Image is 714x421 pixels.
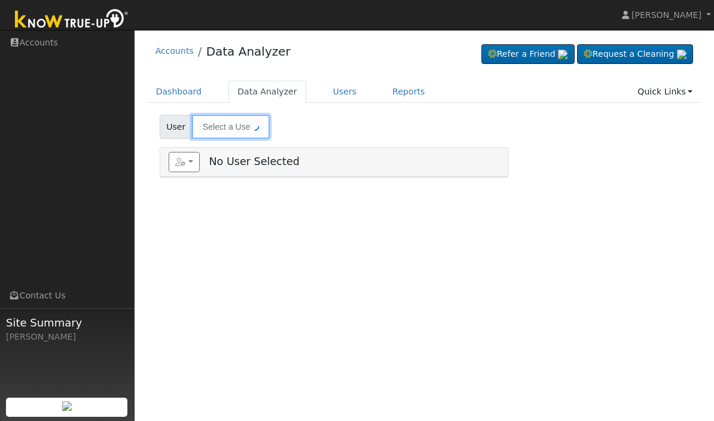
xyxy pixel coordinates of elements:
h5: No User Selected [169,152,499,172]
a: Request a Cleaning [577,44,693,65]
input: Select a User [192,115,270,139]
a: Data Analyzer [206,44,291,59]
a: Data Analyzer [228,81,306,103]
img: retrieve [558,50,567,59]
div: [PERSON_NAME] [6,331,128,343]
a: Users [324,81,366,103]
a: Quick Links [628,81,701,103]
img: retrieve [677,50,686,59]
a: Reports [383,81,434,103]
span: [PERSON_NAME] [631,10,701,20]
a: Dashboard [147,81,211,103]
img: retrieve [62,401,72,411]
a: Accounts [155,46,194,56]
a: Refer a Friend [481,44,575,65]
img: Know True-Up [9,7,135,33]
span: User [160,115,193,139]
span: Site Summary [6,315,128,331]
